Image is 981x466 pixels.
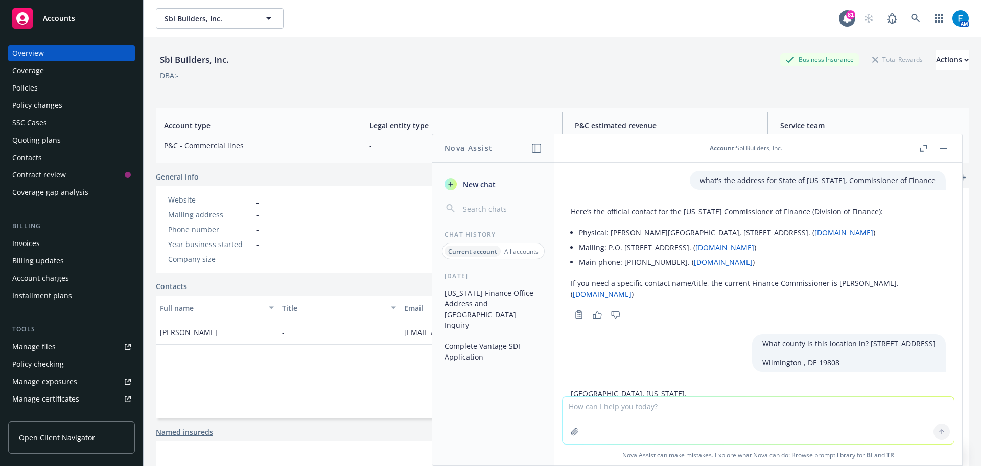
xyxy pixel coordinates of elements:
li: Mailing: P.O. [STREET_ADDRESS]. ( ) [579,240,946,255]
div: Sbi Builders, Inc. [156,53,233,66]
span: - [256,239,259,250]
span: Nova Assist can make mistakes. Explore what Nova can do: Browse prompt library for and [558,445,958,465]
img: photo [952,10,969,27]
a: [DOMAIN_NAME] [694,257,753,267]
a: Invoices [8,235,135,252]
div: Company size [168,254,252,264]
span: Manage exposures [8,373,135,390]
div: Manage files [12,339,56,355]
span: - [369,140,550,151]
div: Email [404,303,588,314]
span: Legal entity type [369,120,550,131]
a: [EMAIL_ADDRESS][DOMAIN_NAME] [404,327,532,337]
button: [US_STATE] Finance Office Address and [GEOGRAPHIC_DATA] Inquiry [440,284,546,334]
div: Billing [8,221,135,231]
a: Contacts [156,281,187,292]
a: Start snowing [858,8,879,29]
a: Contacts [8,149,135,166]
div: Account charges [12,270,69,286]
button: Actions [936,50,969,70]
div: Coverage gap analysis [12,184,88,201]
div: Full name [160,303,263,314]
a: Policies [8,80,135,96]
input: Search chats [461,202,542,216]
p: Current account [448,247,497,256]
a: [DOMAIN_NAME] [573,289,632,299]
a: Overview [8,45,135,61]
span: Sbi Builders, Inc. [165,13,253,24]
a: Manage files [8,339,135,355]
a: BI [867,451,873,459]
button: Thumbs down [608,307,624,322]
p: Wilmington , DE 19808 [762,357,936,368]
li: Main phone: [PHONE_NUMBER]. ( ) [579,255,946,270]
div: Policy checking [12,356,64,372]
div: SSC Cases [12,115,47,131]
a: [DOMAIN_NAME] [814,228,873,237]
div: Manage exposures [12,373,77,390]
div: Website [168,194,252,205]
a: Manage claims [8,408,135,425]
a: add [956,171,969,184]
div: Policy changes [12,97,62,114]
p: All accounts [504,247,539,256]
a: Named insureds [156,427,213,437]
p: what's the address for State of [US_STATE], Commissioner of Finance [700,175,936,186]
p: Here’s the official contact for the [US_STATE] Commissioner of Finance (Division of Finance): [571,206,946,217]
a: Account charges [8,270,135,286]
a: Installment plans [8,287,135,304]
a: Quoting plans [8,132,135,148]
span: - [282,327,285,338]
span: Account [710,144,734,152]
div: DBA: - [160,70,179,81]
button: Email [400,296,603,320]
div: Policies [12,80,38,96]
a: Manage certificates [8,391,135,407]
span: New chat [461,179,496,190]
a: TR [886,451,894,459]
a: Accounts [8,4,135,33]
p: What county is this location in? [STREET_ADDRESS] [762,338,936,349]
div: Invoices [12,235,40,252]
span: Accounts [43,14,75,23]
a: - [256,195,259,205]
div: Title [282,303,385,314]
div: [DATE] [432,272,554,280]
span: P&C - Commercial lines [164,140,344,151]
span: General info [156,171,199,182]
button: Full name [156,296,278,320]
span: Account type [164,120,344,131]
a: [DOMAIN_NAME] [695,242,754,252]
button: New chat [440,175,546,193]
div: Mailing address [168,209,252,220]
div: Manage certificates [12,391,79,407]
svg: Copy to clipboard [574,310,583,319]
a: Billing updates [8,253,135,269]
a: Report a Bug [882,8,902,29]
a: Switch app [929,8,949,29]
span: - [256,224,259,235]
span: Service team [780,120,961,131]
span: P&C estimated revenue [575,120,755,131]
a: Coverage [8,62,135,79]
span: - [256,209,259,220]
div: : Sbi Builders, Inc. [710,144,782,152]
div: Contacts [12,149,42,166]
div: Quoting plans [12,132,61,148]
button: Sbi Builders, Inc. [156,8,284,29]
div: Billing updates [12,253,64,269]
h1: Nova Assist [445,143,493,153]
a: Policy changes [8,97,135,114]
button: Complete Vantage SDI Application [440,338,546,365]
div: Contract review [12,167,66,183]
span: Open Client Navigator [19,432,95,443]
div: Phone number [168,224,252,235]
p: If you need a specific contact name/title, the current Finance Commissioner is [PERSON_NAME]. ( ) [571,278,946,299]
div: Year business started [168,239,252,250]
a: Search [905,8,926,29]
a: Policy checking [8,356,135,372]
a: Contract review [8,167,135,183]
span: [PERSON_NAME] [160,327,217,338]
div: Chat History [432,230,554,239]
